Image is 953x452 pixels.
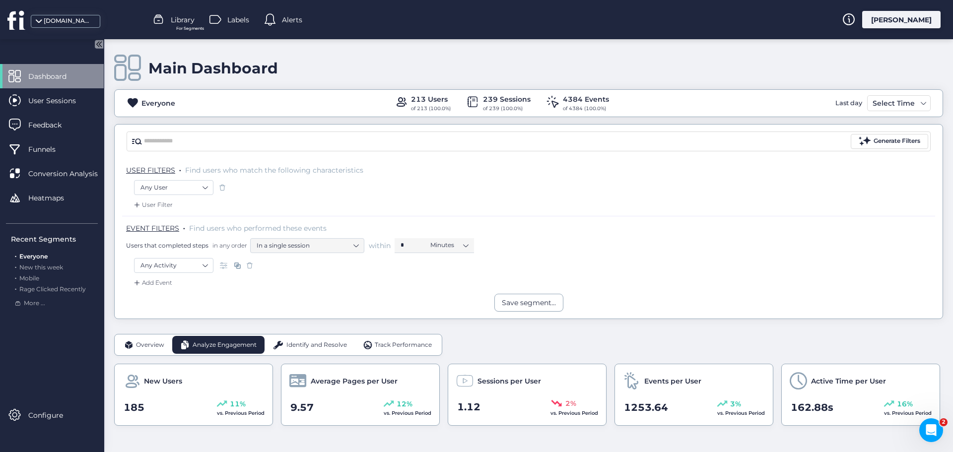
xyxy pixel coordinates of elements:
div: Select Time [870,97,917,109]
span: . [15,251,16,260]
div: 239 Sessions [483,94,531,105]
button: Generate Filters [851,134,928,149]
span: Conversion Analysis [28,168,113,179]
span: . [15,261,16,271]
nz-select-item: Any Activity [140,258,207,273]
span: vs. Previous Period [550,410,598,416]
div: 213 Users [411,94,451,105]
span: 1.12 [457,399,480,415]
span: 1253.64 [624,400,668,415]
span: New this week [19,263,63,271]
div: of 213 (100.0%) [411,105,451,113]
nz-select-item: Minutes [430,238,468,253]
span: . [15,283,16,293]
span: 162.88s [791,400,833,415]
span: in any order [210,241,247,250]
div: Add Event [132,278,172,288]
div: Main Dashboard [148,59,278,77]
span: Library [171,14,195,25]
div: [PERSON_NAME] [862,11,941,28]
span: Track Performance [375,340,432,350]
span: USER FILTERS [126,166,175,175]
div: Everyone [141,98,175,109]
span: Everyone [19,253,48,260]
div: [DOMAIN_NAME] [44,16,93,26]
div: User Filter [132,200,173,210]
span: Alerts [282,14,302,25]
span: 185 [124,400,144,415]
div: of 4384 (100.0%) [563,105,609,113]
span: 3% [730,398,741,409]
span: vs. Previous Period [217,410,265,416]
span: New Users [144,376,182,387]
span: 11% [230,398,246,409]
span: 9.57 [290,400,314,415]
span: Configure [28,410,78,421]
div: 4384 Events [563,94,609,105]
div: Save segment... [502,297,556,308]
span: For Segments [176,25,204,32]
div: Last day [833,95,865,111]
span: Identify and Resolve [286,340,347,350]
span: . [179,164,181,174]
nz-select-item: Any User [140,180,207,195]
span: User Sessions [28,95,91,106]
span: 16% [897,398,913,409]
span: Average Pages per User [311,376,398,387]
span: vs. Previous Period [717,410,765,416]
span: EVENT FILTERS [126,224,179,233]
span: Sessions per User [477,376,541,387]
span: vs. Previous Period [884,410,932,416]
span: vs. Previous Period [384,410,431,416]
span: More ... [24,299,45,308]
span: . [15,272,16,282]
span: Feedback [28,120,76,130]
nz-select-item: In a single session [257,238,358,253]
span: Overview [136,340,164,350]
span: Events per User [644,376,701,387]
span: Labels [227,14,249,25]
div: Generate Filters [874,136,920,146]
span: 12% [397,398,412,409]
span: Find users who match the following characteristics [185,166,363,175]
span: within [369,241,391,251]
span: . [183,222,185,232]
span: Active Time per User [811,376,886,387]
span: Analyze Engagement [193,340,257,350]
div: of 239 (100.0%) [483,105,531,113]
span: Rage Clicked Recently [19,285,86,293]
span: 2% [565,398,576,409]
span: Dashboard [28,71,81,82]
span: Mobile [19,274,39,282]
iframe: Intercom live chat [919,418,943,442]
span: Funnels [28,144,70,155]
span: Find users who performed these events [189,224,327,233]
span: Users that completed steps [126,241,208,250]
span: 2 [940,418,948,426]
div: Recent Segments [11,234,98,245]
span: Heatmaps [28,193,79,203]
